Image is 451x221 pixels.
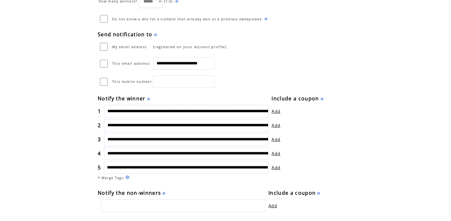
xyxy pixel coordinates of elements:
a: Add [272,123,280,128]
span: Notify the non-winners [98,189,161,196]
span: 1 [98,108,101,115]
span: 2 [98,122,101,129]
img: help.gif [124,175,129,179]
a: Add [272,108,280,114]
span: Do not allow a win for a number that already won at a previous sweepstake [112,17,262,21]
span: (registered on your account profile) [153,44,226,49]
img: help.gif [161,192,165,195]
span: This email address: [112,61,151,66]
img: help.gif [319,98,324,100]
span: This mobile number [112,79,152,84]
span: 4 [98,150,101,157]
a: Add [272,165,280,170]
img: help.gif [263,18,267,20]
img: help.gif [146,98,150,100]
span: * Merge Tags [98,176,124,180]
span: 3 [98,136,101,143]
img: help.gif [316,192,320,195]
span: Include a coupon [268,189,316,196]
span: Send notification to [98,31,153,38]
span: 5 [98,164,101,171]
a: Add [268,203,277,208]
span: Include a coupon [272,95,319,102]
span: Notify the winner [98,95,146,102]
a: Add [272,137,280,142]
img: help.gif [153,33,157,36]
span: My email address [112,45,147,49]
a: Add [272,151,280,156]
